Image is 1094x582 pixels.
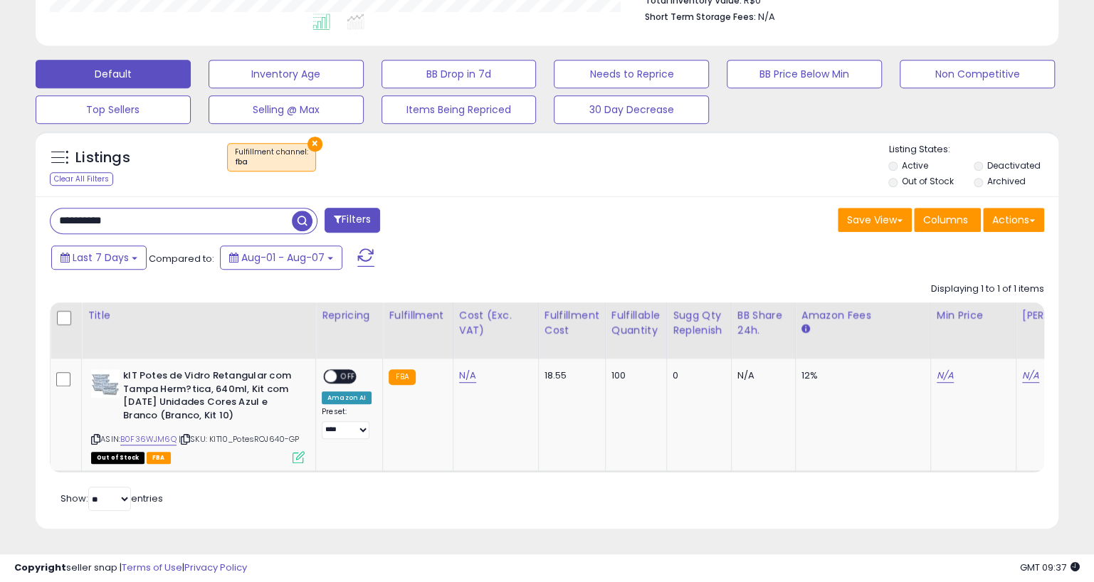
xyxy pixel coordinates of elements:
th: Please note that this number is a calculation based on your required days of coverage and your ve... [666,302,731,359]
span: Last 7 Days [73,250,129,265]
div: fba [235,157,308,167]
div: Clear All Filters [50,172,113,186]
label: Archived [987,175,1026,187]
div: Min Price [937,308,1010,323]
label: Out of Stock [902,175,954,187]
button: × [307,137,322,152]
div: 12% [801,369,920,382]
b: Short Term Storage Fees: [644,11,755,23]
div: Sugg Qty Replenish [673,308,725,338]
small: Amazon Fees. [801,323,810,336]
span: | SKU: KIT10_PotesROJ640-GP [179,433,300,445]
p: Listing States: [888,143,1058,157]
button: Actions [983,208,1044,232]
div: Displaying 1 to 1 of 1 items [931,282,1044,296]
button: BB Price Below Min [727,60,882,88]
button: Inventory Age [209,60,364,88]
button: BB Drop in 7d [382,60,537,88]
span: N/A [757,10,774,23]
span: Fulfillment channel : [235,147,308,168]
span: Compared to: [149,252,214,265]
button: Save View [838,208,912,232]
a: B0F36WJM6Q [120,433,177,445]
a: Privacy Policy [184,561,247,574]
button: Default [36,60,191,88]
div: Title [88,308,310,323]
a: N/A [937,369,954,383]
div: 18.55 [545,369,594,382]
button: Columns [914,208,981,232]
a: Terms of Use [122,561,182,574]
button: Last 7 Days [51,245,147,270]
button: Top Sellers [36,95,191,124]
div: Fulfillment [389,308,446,323]
button: Needs to Reprice [554,60,709,88]
span: FBA [147,452,171,464]
span: Show: entries [61,492,163,505]
div: Preset: [322,407,372,439]
div: 0 [673,369,720,382]
div: Repricing [322,308,377,323]
label: Active [902,159,928,171]
div: seller snap | | [14,561,247,575]
div: Cost (Exc. VAT) [459,308,532,338]
img: 41FZt+jXUOL._SL40_.jpg [91,369,120,398]
small: FBA [389,369,415,385]
span: Columns [923,213,968,227]
button: Items Being Repriced [382,95,537,124]
button: Filters [325,208,380,233]
button: Selling @ Max [209,95,364,124]
h5: Listings [75,148,130,168]
span: Aug-01 - Aug-07 [241,250,325,265]
a: N/A [459,369,476,383]
button: Aug-01 - Aug-07 [220,245,342,270]
div: Amazon AI [322,391,372,404]
div: Fulfillment Cost [545,308,599,338]
div: N/A [737,369,784,382]
b: kIT Potes de Vidro Retangular com Tampa Herm?tica, 640ml, Kit com [DATE] Unidades Cores Azul e Br... [123,369,296,425]
div: Fulfillable Quantity [611,308,661,338]
div: Amazon Fees [801,308,925,323]
a: N/A [1022,369,1039,383]
span: All listings that are currently out of stock and unavailable for purchase on Amazon [91,452,144,464]
div: BB Share 24h. [737,308,789,338]
div: 100 [611,369,656,382]
div: ASIN: [91,369,305,462]
label: Deactivated [987,159,1041,171]
strong: Copyright [14,561,66,574]
span: 2025-08-15 09:37 GMT [1020,561,1080,574]
span: OFF [337,371,359,383]
button: 30 Day Decrease [554,95,709,124]
button: Non Competitive [900,60,1055,88]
